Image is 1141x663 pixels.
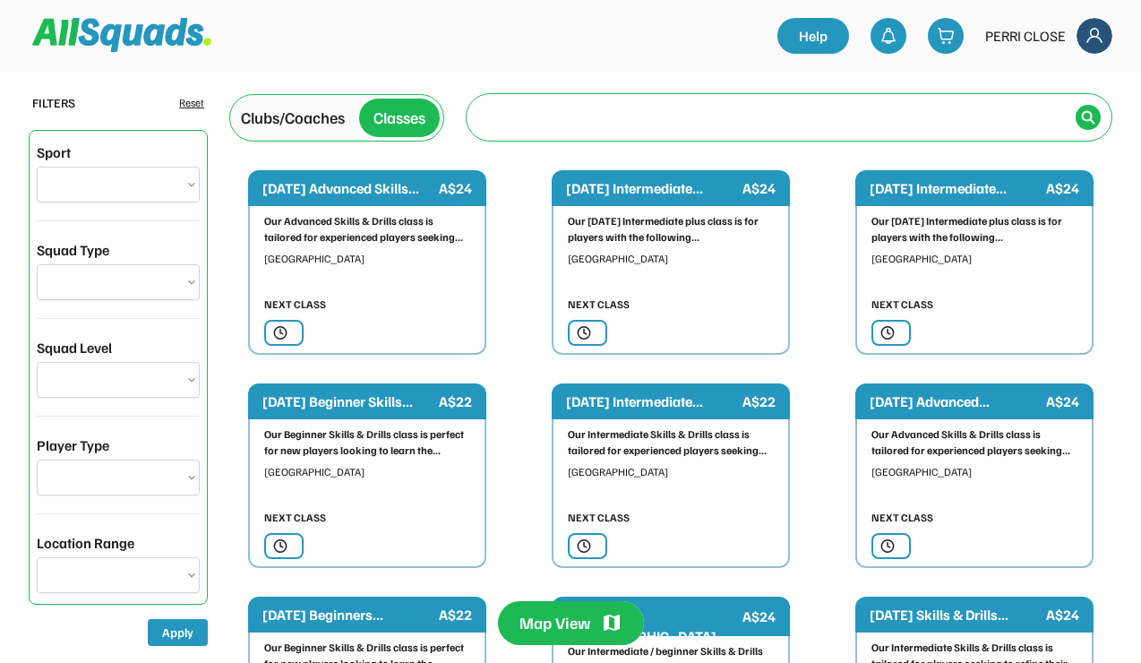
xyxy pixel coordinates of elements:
[262,177,435,199] div: [DATE] Advanced Skills...
[871,213,1077,245] div: Our [DATE] Intermediate plus class is for players with the following...
[264,297,326,313] div: NEXT CLASS
[1046,391,1079,412] div: A$24
[32,93,75,112] div: FILTERS
[264,510,326,526] div: NEXT CLASS
[871,297,933,313] div: NEXT CLASS
[777,18,849,54] a: Help
[37,532,134,554] div: Location Range
[568,297,630,313] div: NEXT CLASS
[742,391,776,412] div: A$22
[264,213,470,245] div: Our Advanced Skills & Drills class is tailored for experienced players seeking...
[985,25,1066,47] div: PERRI CLOSE
[32,18,211,52] img: Squad%20Logo.svg
[179,95,204,111] div: Reset
[568,213,774,245] div: Our [DATE] Intermediate plus class is for players with the following...
[37,239,109,261] div: Squad Type
[577,538,591,554] img: clock.svg
[439,391,472,412] div: A$22
[37,435,109,456] div: Player Type
[880,538,895,554] img: clock.svg
[264,426,470,459] div: Our Beginner Skills & Drills class is perfect for new players looking to learn the...
[264,464,470,480] div: [GEOGRAPHIC_DATA]
[871,510,933,526] div: NEXT CLASS
[273,325,287,340] img: clock.svg
[37,337,112,358] div: Squad Level
[880,325,895,340] img: clock.svg
[273,538,287,554] img: clock.svg
[37,142,71,163] div: Sport
[870,391,1042,412] div: [DATE] Advanced...
[568,251,774,267] div: [GEOGRAPHIC_DATA]
[519,612,590,634] div: Map View
[879,27,897,45] img: bell-03%20%281%29.svg
[742,177,776,199] div: A$24
[1077,18,1112,54] img: Frame%2018.svg
[264,251,470,267] div: [GEOGRAPHIC_DATA]
[1081,110,1095,125] img: Icon%20%2838%29.svg
[871,251,1077,267] div: [GEOGRAPHIC_DATA]
[568,510,630,526] div: NEXT CLASS
[439,177,472,199] div: A$24
[568,426,774,459] div: Our Intermediate Skills & Drills class is tailored for experienced players seeking...
[577,325,591,340] img: clock.svg
[871,426,1077,459] div: Our Advanced Skills & Drills class is tailored for experienced players seeking...
[871,464,1077,480] div: [GEOGRAPHIC_DATA]
[870,177,1042,199] div: [DATE] Intermediate...
[1046,177,1079,199] div: A$24
[241,106,345,130] div: Clubs/Coaches
[566,391,739,412] div: [DATE] Intermediate...
[568,464,774,480] div: [GEOGRAPHIC_DATA]
[373,106,425,130] div: Classes
[937,27,955,45] img: shopping-cart-01%20%281%29.svg
[566,177,739,199] div: [DATE] Intermediate...
[262,391,435,412] div: [DATE] Beginner Skills...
